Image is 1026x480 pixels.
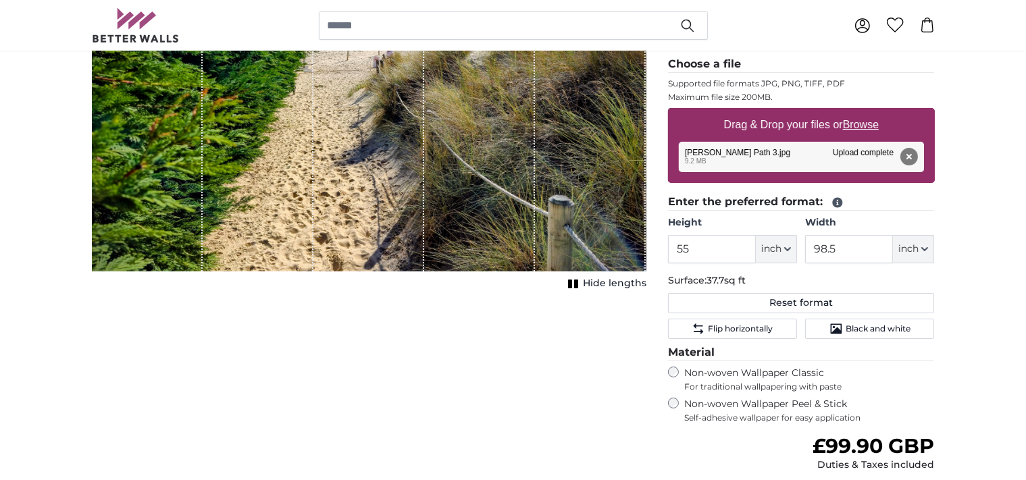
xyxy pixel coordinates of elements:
label: Width [805,216,934,230]
button: inch [893,235,934,263]
p: Surface: [668,274,935,288]
p: Supported file formats JPG, PNG, TIFF, PDF [668,78,935,89]
span: Hide lengths [583,277,646,290]
label: Non-woven Wallpaper Classic [684,367,935,392]
button: Black and white [805,319,934,339]
button: inch [756,235,797,263]
p: Maximum file size 200MB. [668,92,935,103]
span: Black and white [846,323,910,334]
span: For traditional wallpapering with paste [684,381,935,392]
span: Flip horizontally [708,323,773,334]
span: £99.90 GBP [813,433,934,458]
span: 37.7sq ft [707,274,746,286]
div: Duties & Taxes included [813,458,934,472]
span: Self-adhesive wallpaper for easy application [684,412,935,423]
legend: Material [668,344,935,361]
legend: Choose a file [668,56,935,73]
span: inch [761,242,781,256]
img: Betterwalls [92,8,180,43]
button: Reset format [668,293,935,313]
button: Hide lengths [564,274,646,293]
label: Drag & Drop your files or [718,111,883,138]
label: Height [668,216,797,230]
span: inch [898,242,919,256]
label: Non-woven Wallpaper Peel & Stick [684,398,935,423]
legend: Enter the preferred format: [668,194,935,211]
button: Flip horizontally [668,319,797,339]
u: Browse [843,119,879,130]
